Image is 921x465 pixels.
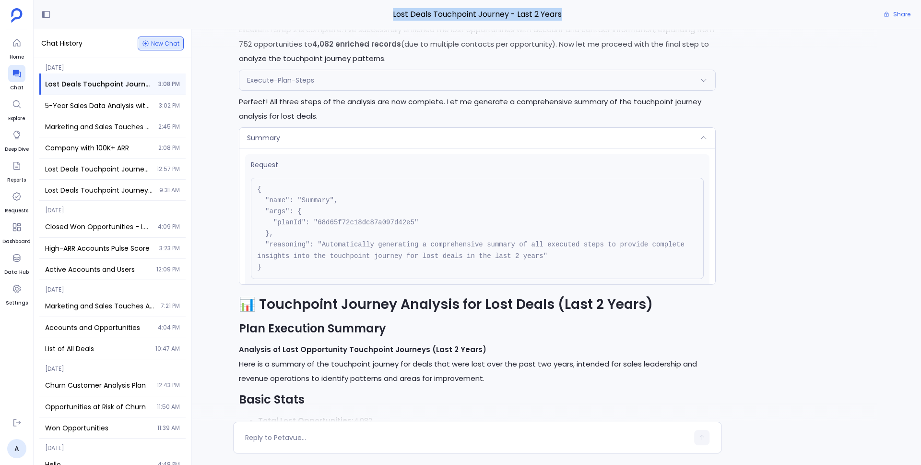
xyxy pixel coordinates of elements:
strong: Basic Stats [239,392,305,407]
span: 3:02 PM [159,102,180,110]
span: Explore [8,115,25,122]
span: Lost Deals Touchpoint Journey - Last 2 Years [45,79,153,89]
a: Reports [7,157,26,184]
button: New Chat [138,37,184,50]
span: Dashboard [2,238,31,245]
span: Share [893,11,910,18]
span: 12:43 PM [157,381,180,389]
span: High-ARR Accounts Pulse Score [45,244,153,253]
img: petavue logo [11,8,23,23]
a: Data Hub [4,249,29,276]
span: [DATE] [39,439,186,452]
span: Execute-Plan-Steps [247,75,314,85]
span: 5-Year Sales Data Analysis with Significance Testing [45,101,153,110]
span: Won Opportunities [45,423,152,433]
p: Perfect! All three steps of the analysis are now complete. Let me generate a comprehensive summar... [239,95,716,123]
span: 2:08 PM [158,144,180,152]
span: Lost Deals Touchpoint Journey - Last 2 Years [233,8,721,21]
span: New Chat [151,41,179,47]
a: A [7,439,26,458]
span: Chat History [41,38,83,49]
a: Explore [8,96,25,122]
span: 3:23 PM [159,245,180,252]
a: Requests [5,188,28,215]
span: [DATE] [39,58,186,72]
span: 7:21 PM [161,302,180,310]
span: Deep Dive [5,146,29,153]
span: Summary [247,133,280,143]
span: Opportunities at Risk of Churn [45,402,151,412]
span: Company with 100K+ ARR [45,143,153,153]
span: 12:09 PM [156,266,180,273]
span: 9:31 AM [159,186,180,194]
span: Request [251,160,704,170]
strong: Analysis of Lost Opportunity Touchpoint Journeys (Last 2 Years) [239,344,486,355]
span: List of All Deals [45,344,150,354]
strong: Plan Execution Summary [239,320,386,336]
a: Chat [8,65,25,92]
h1: 📊 Touchpoint Journey Analysis for Lost Deals (Last 2 Years) [239,295,716,314]
span: [DATE] [39,201,186,214]
span: Settings [6,299,28,307]
span: Requests [5,207,28,215]
span: 10:47 AM [155,345,180,353]
span: Reports [7,176,26,184]
a: Dashboard [2,219,31,245]
a: Deep Dive [5,126,29,153]
a: Settings [6,280,28,307]
a: Home [8,34,25,61]
span: Closed Won Opportunities - Last 2 Quarters [45,222,152,232]
span: Churn Customer Analysis Plan [45,380,151,390]
span: Lost Deals Touchpoint Journey - Last 2 Years [45,164,151,174]
span: 4:04 PM [158,324,180,331]
span: Lost Deals Touchpoint Journey (Last 2 Years) [45,185,153,195]
span: 11:50 AM [157,403,180,411]
button: Share [878,8,916,21]
span: [DATE] [39,280,186,294]
span: Chat [8,84,25,92]
span: Data Hub [4,269,29,276]
span: [DATE] [39,359,186,373]
span: 12:57 PM [157,165,180,173]
span: 4:09 PM [158,223,180,231]
span: 2:45 PM [158,123,180,131]
pre: { "name": "Summary", "args": { "planId": "68d65f72c18dc87a097d42e5" }, "reasoning": "Automaticall... [251,178,704,279]
span: 3:08 PM [158,80,180,88]
p: Here is a summary of the touchpoint journey for deals that were lost over the past two years, int... [239,357,716,386]
span: Home [8,53,25,61]
span: 11:39 AM [157,424,180,432]
span: Active Accounts and Users [45,265,151,274]
span: Marketing and Sales Touches Analysis [45,122,153,132]
span: Marketing and Sales Touches Analysis [45,301,155,311]
span: Accounts and Opportunities [45,323,152,332]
